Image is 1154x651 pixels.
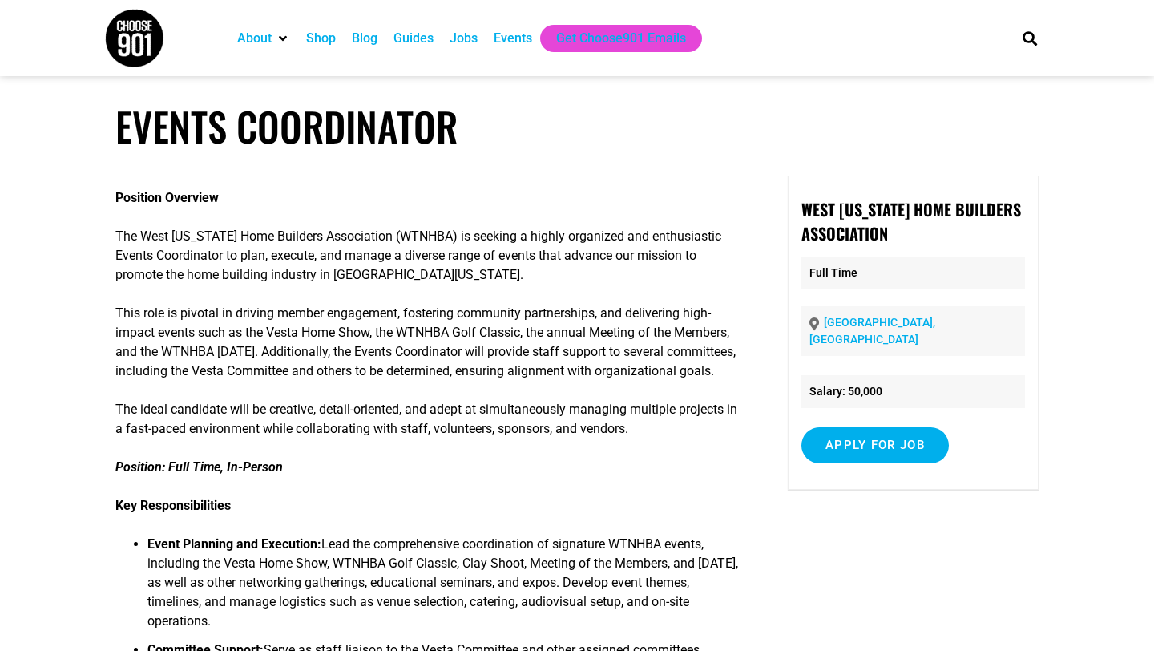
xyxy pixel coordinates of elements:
p: The ideal candidate will be creative, detail-oriented, and adept at simultaneously managing multi... [115,400,741,439]
strong: Position Overview [115,190,219,205]
strong: Key Responsibilities [115,498,231,513]
a: Jobs [450,29,478,48]
a: About [237,29,272,48]
p: Full Time [801,257,1025,289]
strong: Event Planning and Execution: [147,536,321,552]
strong: West [US_STATE] Home Builders Association [801,197,1021,245]
div: About [229,25,298,52]
p: The West [US_STATE] Home Builders Association (WTNHBA) is seeking a highly organized and enthusia... [115,227,741,285]
a: Blog [352,29,377,48]
a: [GEOGRAPHIC_DATA], [GEOGRAPHIC_DATA] [809,316,935,346]
a: Guides [393,29,434,48]
a: Events [494,29,532,48]
a: Get Choose901 Emails [556,29,686,48]
nav: Main nav [229,25,995,52]
li: Salary: 50,000 [801,375,1025,408]
p: This role is pivotal in driving member engagement, fostering community partnerships, and deliveri... [115,304,741,381]
input: Apply for job [801,427,949,463]
div: Search [1017,25,1043,51]
li: Lead the comprehensive coordination of signature WTNHBA events, including the Vesta Home Show, WT... [147,535,741,641]
a: Shop [306,29,336,48]
h1: Events Coordinator [115,103,1039,150]
strong: Position: Full Time, In-Person [115,459,283,475]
